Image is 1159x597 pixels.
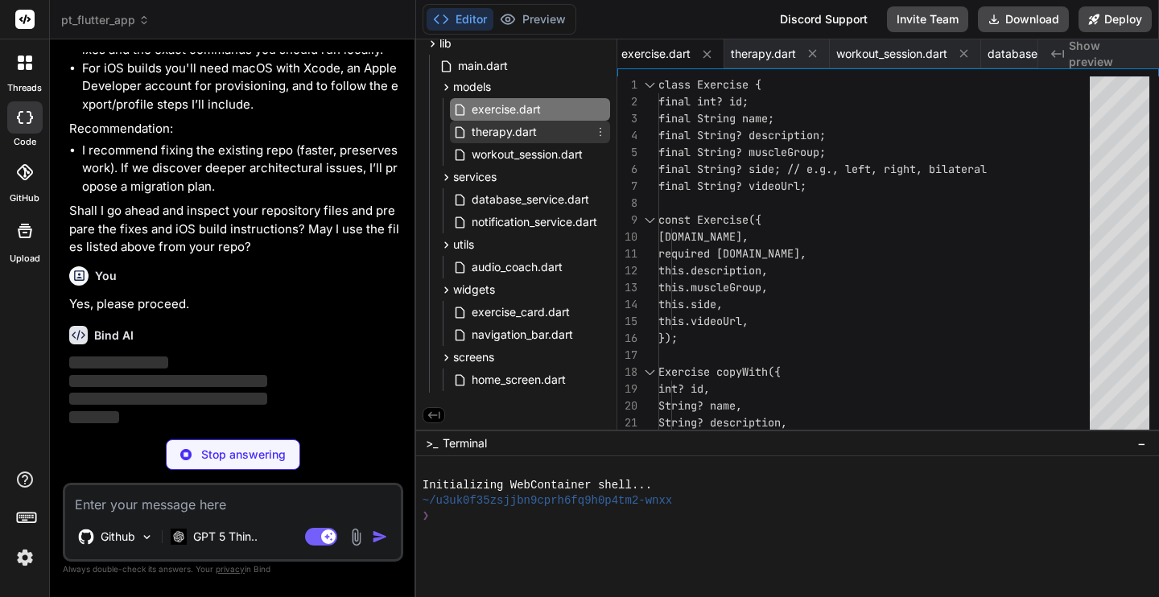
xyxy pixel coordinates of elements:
img: settings [11,544,39,571]
h6: Bind AI [94,327,134,344]
div: 6 [617,161,637,178]
button: Preview [493,8,572,31]
div: 1 [617,76,637,93]
div: 13 [617,279,637,296]
span: [DOMAIN_NAME], [658,229,749,244]
div: 8 [617,195,637,212]
div: 18 [617,364,637,381]
span: this.videoUrl, [658,314,749,328]
span: workout_session.dart [836,46,947,62]
p: Stop answering [201,447,286,463]
span: main.dart [456,56,509,76]
div: 10 [617,229,637,245]
span: String? name, [658,398,742,413]
span: final String? muscleGroup; [658,145,826,159]
span: Show preview [1069,38,1146,70]
span: this.muscleGroup, [658,280,768,294]
span: − [1137,435,1146,451]
span: ‌ [69,411,119,423]
img: Pick Models [140,530,154,544]
span: ral [967,162,987,176]
span: final String? description; [658,128,826,142]
span: screens [453,349,494,365]
button: Invite Team [887,6,968,32]
div: 12 [617,262,637,279]
span: exercise.dart [470,100,542,119]
div: 20 [617,397,637,414]
span: navigation_bar.dart [470,325,575,344]
span: const Exercise({ [658,212,761,227]
span: final int? id; [658,94,749,109]
p: Yes, please proceed. [69,295,400,314]
span: final String? side; // e.g., left, right, bilate [658,162,967,176]
span: therapy.dart [731,46,796,62]
p: Shall I go ahead and inspect your repository files and prepare the fixes and iOS build instructio... [69,202,400,257]
span: audio_coach.dart [470,257,564,277]
div: 4 [617,127,637,144]
span: Initializing WebContainer shell... [423,478,652,493]
div: 15 [617,313,637,330]
span: ~/u3uk0f35zsjjbn9cprh6fq9h0p4tm2-wnxx [423,493,673,508]
button: Deploy [1079,6,1152,32]
div: 2 [617,93,637,110]
span: this.description, [658,263,768,278]
div: Click to collapse the range. [639,364,660,381]
span: services [453,169,497,185]
div: 3 [617,110,637,127]
span: int? id, [658,381,710,396]
img: GPT 5 Thinking High [171,529,187,544]
p: Recommendation: [69,120,400,138]
label: threads [7,81,42,95]
li: I recommend fixing the existing repo (faster, preserves work). If we discover deeper architectura... [82,142,400,196]
div: 16 [617,330,637,347]
div: Click to collapse the range. [639,76,660,93]
span: ❯ [423,508,429,524]
div: Discord Support [770,6,877,32]
div: 14 [617,296,637,313]
label: code [14,135,36,149]
span: String? description, [658,415,787,430]
p: Always double-check its answers. Your in Bind [63,562,403,577]
img: attachment [347,528,365,546]
p: GPT 5 Thin.. [193,529,258,545]
div: 5 [617,144,637,161]
button: − [1134,430,1149,456]
button: Download [978,6,1069,32]
h6: You [95,268,117,284]
span: ‌ [69,375,267,387]
span: pt_flutter_app [61,12,150,28]
div: 19 [617,381,637,397]
span: exercise.dart [621,46,691,62]
span: therapy.dart [470,122,538,142]
span: Exercise copyWith({ [658,364,781,379]
span: final String? videoUrl; [658,179,806,193]
span: class Exercise { [658,77,761,92]
span: Terminal [443,435,487,451]
div: 11 [617,245,637,262]
span: required [DOMAIN_NAME], [658,246,806,261]
span: ‌ [69,356,168,368]
button: Editor [427,8,493,31]
div: 17 [617,347,637,364]
span: final String name; [658,111,774,126]
div: Click to collapse the range. [639,212,660,229]
div: 9 [617,212,637,229]
span: ‌ [69,393,267,405]
img: icon [372,529,388,545]
li: For iOS builds you'll need macOS with Xcode, an Apple Developer account for provisioning, and to ... [82,60,400,114]
span: >_ [426,435,438,451]
label: GitHub [10,191,39,205]
span: widgets [453,282,495,298]
span: home_screen.dart [470,370,567,389]
span: this.side, [658,297,723,311]
span: models [453,79,491,95]
span: }); [658,331,678,345]
p: Github [101,529,135,545]
span: database_service.dart [470,190,591,209]
span: database_service.dart [988,46,1105,62]
span: notification_service.dart [470,212,599,232]
span: privacy [216,564,245,574]
span: lib [439,35,452,51]
span: workout_session.dart [470,145,584,164]
div: 21 [617,414,637,431]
